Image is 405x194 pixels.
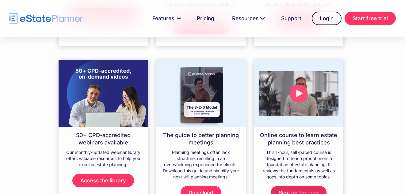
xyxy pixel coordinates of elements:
a: Resources [225,12,271,24]
h4: Online course to learn estate planning best practices [254,127,344,146]
div: Our monthly-updated webinar library offers valuable resources to help you excel in estate planning. [59,149,148,174]
div: Planning meetings often lack structure, resulting in an overwhelming experience for clients. Down... [156,149,246,186]
a: Pricing [189,12,222,24]
a: Access the library [72,174,134,187]
img: free online courses for estate planners [254,60,344,127]
a: Support [274,12,309,24]
img: guide to better planning meetings in estate planning [156,60,246,127]
a: home [10,13,83,24]
div: This 1-hour, self-paced course is designed to teach practitioners a foundation of estate planning... [254,149,344,186]
a: Start free trial [345,12,396,25]
a: Features [145,12,186,24]
h4: The guide to better planning meetings [156,127,246,146]
a: Login [312,12,342,25]
h4: 50+ CPD-accredited webinars available [59,127,148,146]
